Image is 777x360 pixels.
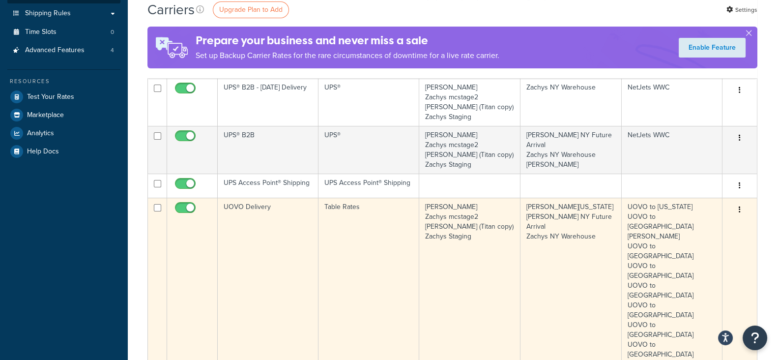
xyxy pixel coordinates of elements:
[7,88,120,106] a: Test Your Rates
[213,1,289,18] a: Upgrade Plan to Add
[7,23,120,41] li: Time Slots
[622,126,722,174] td: NetJets WWC
[318,78,419,126] td: UPS®
[25,28,57,36] span: Time Slots
[218,78,318,126] td: UPS® B2B - [DATE] Delivery
[520,78,622,126] td: Zachys NY Warehouse
[743,326,767,350] button: Open Resource Center
[7,41,120,60] a: Advanced Features 4
[726,3,757,17] a: Settings
[196,49,499,62] p: Set up Backup Carrier Rates for the rare circumstances of downtime for a live rate carrier.
[27,129,54,138] span: Analytics
[219,4,283,15] span: Upgrade Plan to Add
[111,28,114,36] span: 0
[7,124,120,142] a: Analytics
[218,174,318,198] td: UPS Access Point® Shipping
[679,38,746,58] a: Enable Feature
[7,77,120,86] div: Resources
[27,111,64,120] span: Marketplace
[7,4,120,23] a: Shipping Rules
[7,23,120,41] a: Time Slots 0
[622,78,722,126] td: NetJets WWC
[27,93,74,101] span: Test Your Rates
[147,27,196,68] img: ad-rules-rateshop-fe6ec290ccb7230408bd80ed9643f0289d75e0ffd9eb532fc0e269fcd187b520.png
[419,126,520,174] td: [PERSON_NAME] Zachys mcstage2 [PERSON_NAME] (Titan copy) Zachys Staging
[25,46,85,55] span: Advanced Features
[520,126,622,174] td: [PERSON_NAME] NY Future Arrival Zachys NY Warehouse [PERSON_NAME]
[318,174,419,198] td: UPS Access Point® Shipping
[218,126,318,174] td: UPS® B2B
[7,41,120,60] li: Advanced Features
[419,78,520,126] td: [PERSON_NAME] Zachys mcstage2 [PERSON_NAME] (Titan copy) Zachys Staging
[111,46,114,55] span: 4
[318,126,419,174] td: UPS®
[196,32,499,49] h4: Prepare your business and never miss a sale
[7,106,120,124] a: Marketplace
[25,9,71,18] span: Shipping Rules
[27,148,59,156] span: Help Docs
[7,143,120,160] a: Help Docs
